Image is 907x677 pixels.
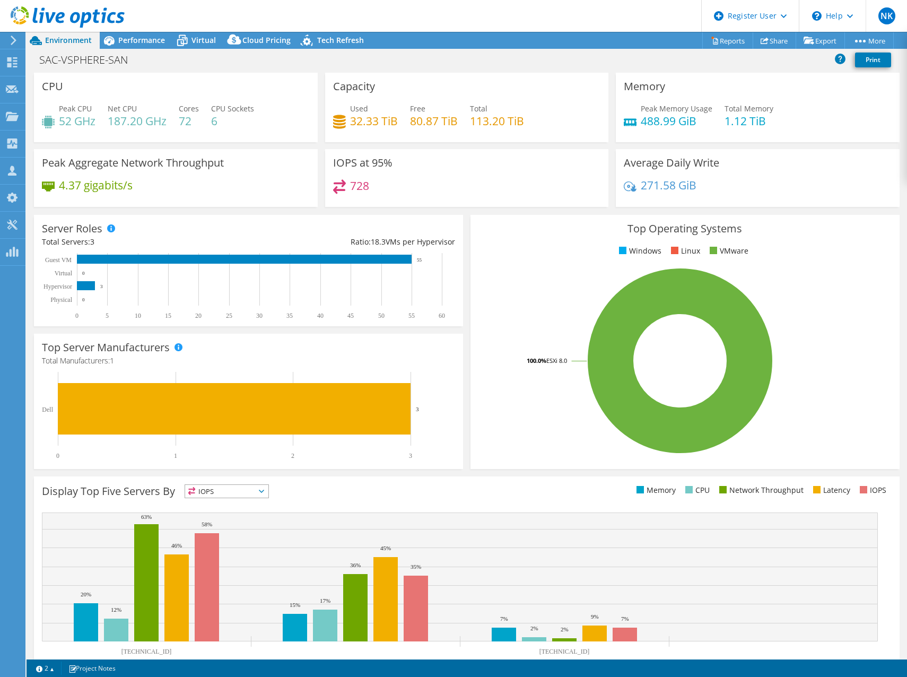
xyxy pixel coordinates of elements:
[317,312,324,319] text: 40
[248,236,455,248] div: Ratio: VMs per Hypervisor
[641,179,696,191] h4: 271.58 GiB
[333,81,375,92] h3: Capacity
[878,7,895,24] span: NK
[242,35,291,45] span: Cloud Pricing
[106,312,109,319] text: 5
[82,271,85,276] text: 0
[286,312,293,319] text: 35
[561,626,569,632] text: 2%
[29,662,62,675] a: 2
[61,662,123,675] a: Project Notes
[211,115,254,127] h4: 6
[641,103,712,114] span: Peak Memory Usage
[42,236,248,248] div: Total Servers:
[108,103,137,114] span: Net CPU
[634,484,676,496] li: Memory
[624,81,665,92] h3: Memory
[290,602,300,608] text: 15%
[171,542,182,549] text: 46%
[683,484,710,496] li: CPU
[55,270,73,277] text: Virtual
[291,452,294,459] text: 2
[500,615,508,622] text: 7%
[141,514,152,520] text: 63%
[416,406,419,412] text: 3
[195,312,202,319] text: 20
[110,355,114,366] span: 1
[410,103,425,114] span: Free
[417,257,422,263] text: 55
[527,357,546,364] tspan: 100.0%
[668,245,700,257] li: Linux
[810,484,850,496] li: Latency
[350,562,361,568] text: 36%
[380,545,391,551] text: 45%
[350,103,368,114] span: Used
[350,180,369,192] h4: 728
[439,312,445,319] text: 60
[108,115,167,127] h4: 187.20 GHz
[121,648,172,655] text: [TECHNICAL_ID]
[191,35,216,45] span: Virtual
[59,103,92,114] span: Peak CPU
[812,11,822,21] svg: \n
[256,312,263,319] text: 30
[42,223,102,235] h3: Server Roles
[118,35,165,45] span: Performance
[409,452,412,459] text: 3
[202,521,212,527] text: 58%
[45,35,92,45] span: Environment
[82,297,85,302] text: 0
[317,35,364,45] span: Tech Refresh
[111,606,121,613] text: 12%
[34,54,144,66] h1: SAC-VSPHERE-SAN
[725,115,773,127] h4: 1.12 TiB
[59,179,133,191] h4: 4.37 gigabits/s
[42,157,224,169] h3: Peak Aggregate Network Throughput
[857,484,886,496] li: IOPS
[470,115,524,127] h4: 113.20 TiB
[333,157,393,169] h3: IOPS at 95%
[855,53,891,67] a: Print
[530,625,538,631] text: 2%
[59,115,95,127] h4: 52 GHz
[42,81,63,92] h3: CPU
[539,648,590,655] text: [TECHNICAL_ID]
[725,103,773,114] span: Total Memory
[174,452,177,459] text: 1
[707,245,748,257] li: VMware
[411,563,421,570] text: 35%
[42,355,455,367] h4: Total Manufacturers:
[621,615,629,622] text: 7%
[320,597,330,604] text: 17%
[43,283,72,290] text: Hypervisor
[844,32,894,49] a: More
[641,115,712,127] h4: 488.99 GiB
[470,103,487,114] span: Total
[179,103,199,114] span: Cores
[347,312,354,319] text: 45
[100,284,103,289] text: 3
[546,357,567,364] tspan: ESXi 8.0
[50,296,72,303] text: Physical
[753,32,796,49] a: Share
[226,312,232,319] text: 25
[179,115,199,127] h4: 72
[75,312,79,319] text: 0
[478,223,892,235] h3: Top Operating Systems
[624,157,719,169] h3: Average Daily Write
[766,659,780,666] text: Other
[81,591,91,597] text: 20%
[717,484,804,496] li: Network Throughput
[45,256,72,264] text: Guest VM
[135,312,141,319] text: 10
[330,659,381,666] text: [TECHNICAL_ID]
[211,103,254,114] span: CPU Sockets
[378,312,385,319] text: 50
[42,406,53,413] text: Dell
[56,452,59,459] text: 0
[350,115,398,127] h4: 32.33 TiB
[42,342,170,353] h3: Top Server Manufacturers
[165,312,171,319] text: 15
[616,245,661,257] li: Windows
